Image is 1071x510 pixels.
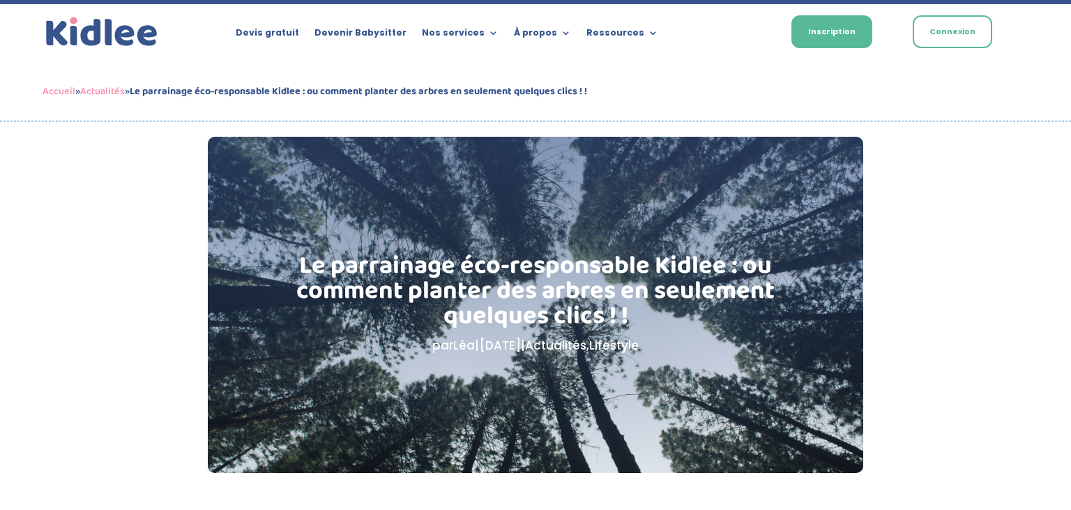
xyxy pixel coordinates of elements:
[43,83,75,100] a: Accueil
[236,28,299,43] a: Devis gratuit
[586,28,658,43] a: Ressources
[43,14,161,50] img: logo_kidlee_bleu
[514,28,571,43] a: À propos
[479,337,521,354] span: [DATE]
[791,15,872,48] a: Inscription
[278,336,793,356] p: par | | ,
[43,83,587,100] span: » »
[589,337,639,354] a: Lifestyle
[422,28,499,43] a: Nos services
[80,83,125,100] a: Actualités
[741,29,754,37] img: Français
[453,337,475,354] a: Léa
[314,28,407,43] a: Devenir Babysitter
[130,83,587,100] strong: Le parrainage éco-responsable Kidlee : ou comment planter des arbres en seulement quelques clics ! !
[913,15,992,48] a: Connexion
[278,253,793,336] h1: Le parrainage éco-responsable Kidlee : ou comment planter des arbres en seulement quelques clics ! !
[525,337,586,354] a: Actualités
[43,14,161,50] a: Kidlee Logo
